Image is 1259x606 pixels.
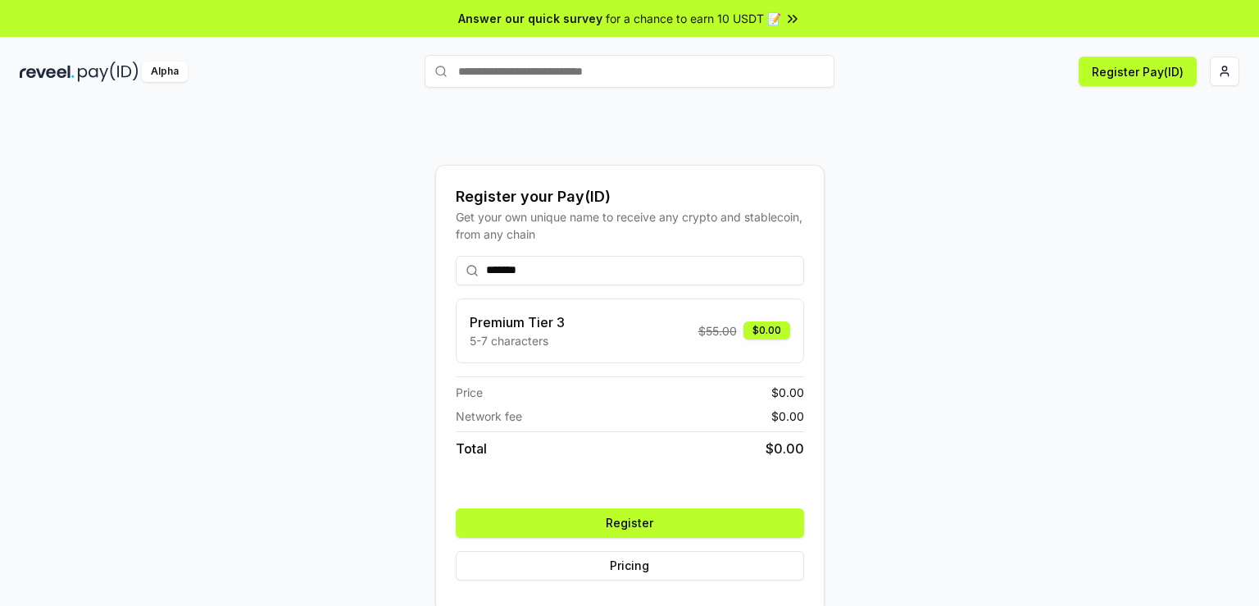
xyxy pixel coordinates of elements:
[698,322,737,339] span: $ 55.00
[456,551,804,581] button: Pricing
[766,439,804,458] span: $ 0.00
[456,408,522,425] span: Network fee
[1079,57,1197,86] button: Register Pay(ID)
[771,384,804,401] span: $ 0.00
[456,185,804,208] div: Register your Pay(ID)
[606,10,781,27] span: for a chance to earn 10 USDT 📝
[470,312,565,332] h3: Premium Tier 3
[470,332,565,349] p: 5-7 characters
[142,62,188,82] div: Alpha
[456,508,804,538] button: Register
[743,321,790,339] div: $0.00
[456,208,804,243] div: Get your own unique name to receive any crypto and stablecoin, from any chain
[20,62,75,82] img: reveel_dark
[456,439,487,458] span: Total
[456,384,483,401] span: Price
[78,62,139,82] img: pay_id
[458,10,602,27] span: Answer our quick survey
[771,408,804,425] span: $ 0.00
